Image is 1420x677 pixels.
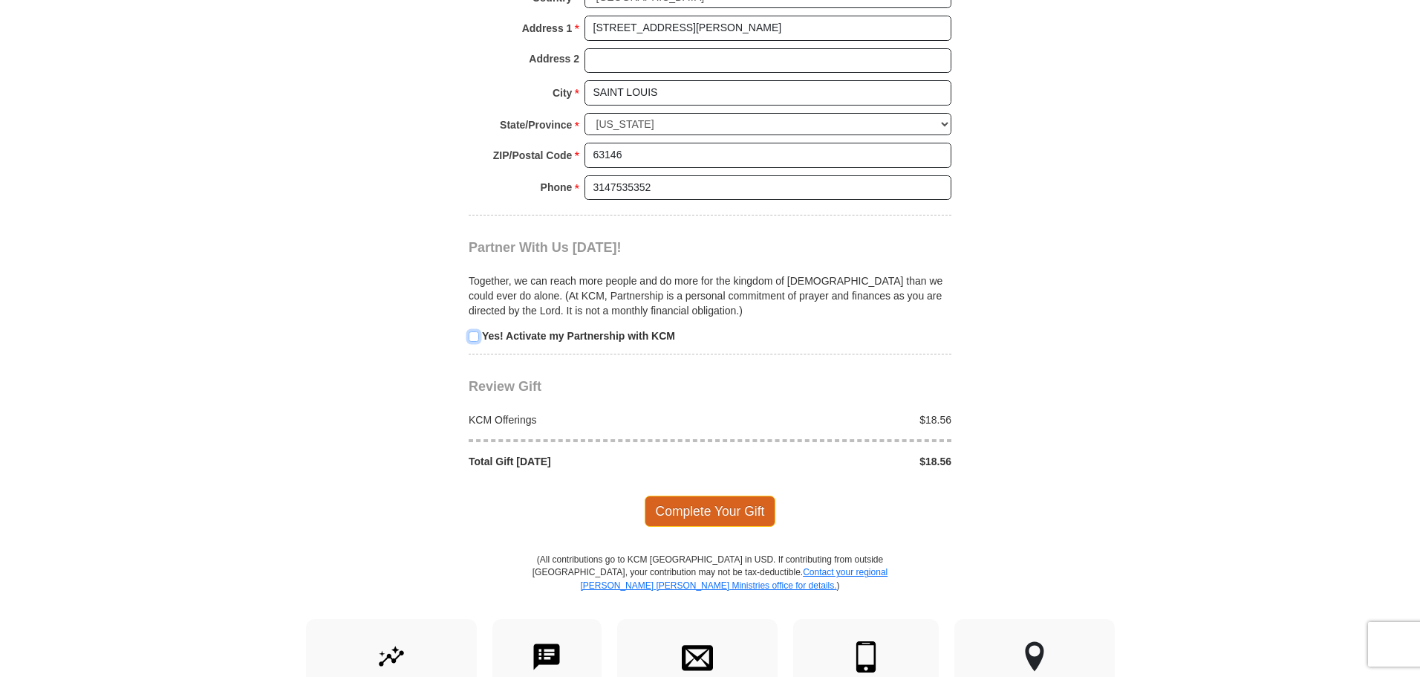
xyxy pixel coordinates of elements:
[482,330,675,342] strong: Yes! Activate my Partnership with KCM
[529,48,579,69] strong: Address 2
[376,641,407,673] img: give-by-stock.svg
[541,177,573,198] strong: Phone
[850,641,882,673] img: mobile.svg
[500,114,572,135] strong: State/Province
[710,454,960,469] div: $18.56
[522,18,573,39] strong: Address 1
[645,496,776,527] span: Complete Your Gift
[531,641,562,673] img: text-to-give.svg
[469,273,951,318] p: Together, we can reach more people and do more for the kingdom of [DEMOGRAPHIC_DATA] than we coul...
[710,412,960,427] div: $18.56
[553,82,572,103] strong: City
[682,641,713,673] img: envelope.svg
[580,567,887,590] a: Contact your regional [PERSON_NAME] [PERSON_NAME] Ministries office for details.
[461,412,711,427] div: KCM Offerings
[469,240,622,255] span: Partner With Us [DATE]!
[469,379,541,394] span: Review Gift
[1024,641,1045,673] img: other-region
[532,554,888,618] p: (All contributions go to KCM [GEOGRAPHIC_DATA] in USD. If contributing from outside [GEOGRAPHIC_D...
[461,454,711,469] div: Total Gift [DATE]
[493,145,573,166] strong: ZIP/Postal Code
